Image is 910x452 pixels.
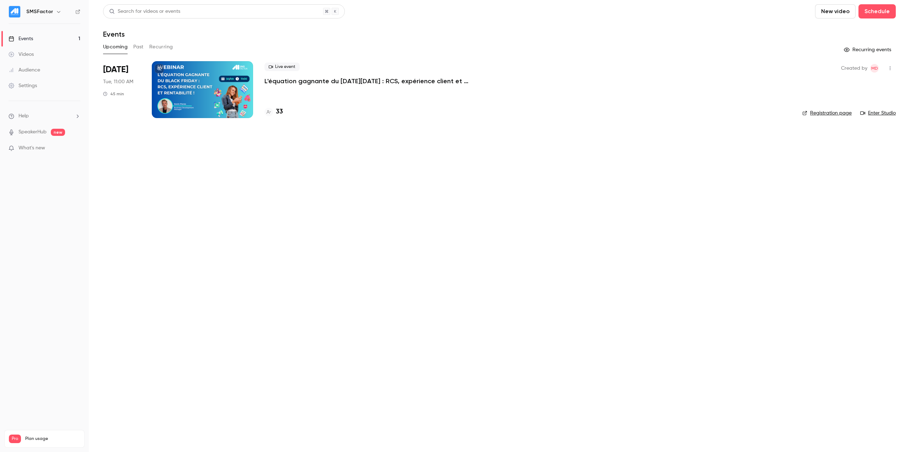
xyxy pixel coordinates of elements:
[264,107,283,117] a: 33
[103,61,140,118] div: Sep 30 Tue, 11:00 AM (Europe/Paris)
[815,4,856,18] button: New video
[25,436,80,442] span: Plan usage
[109,8,180,15] div: Search for videos or events
[9,435,21,443] span: Pro
[18,128,47,136] a: SpeakerHub
[51,129,65,136] span: new
[103,64,128,75] span: [DATE]
[860,110,896,117] a: Enter Studio
[841,44,896,55] button: Recurring events
[870,64,879,73] span: Marie Delamarre
[802,110,852,117] a: Registration page
[103,30,125,38] h1: Events
[9,82,37,89] div: Settings
[9,35,33,42] div: Events
[72,145,80,151] iframe: Noticeable Trigger
[276,107,283,117] h4: 33
[264,63,300,71] span: Live event
[9,112,80,120] li: help-dropdown-opener
[858,4,896,18] button: Schedule
[26,8,53,15] h6: SMSFactor
[9,67,40,74] div: Audience
[9,6,20,17] img: SMSFactor
[871,64,878,73] span: MD
[103,41,128,53] button: Upcoming
[264,77,478,85] a: L'équation gagnante du [DATE][DATE] : RCS, expérience client et rentabilité !
[149,41,173,53] button: Recurring
[103,91,124,97] div: 45 min
[18,112,29,120] span: Help
[133,41,144,53] button: Past
[103,78,133,85] span: Tue, 11:00 AM
[18,144,45,152] span: What's new
[841,64,867,73] span: Created by
[9,51,34,58] div: Videos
